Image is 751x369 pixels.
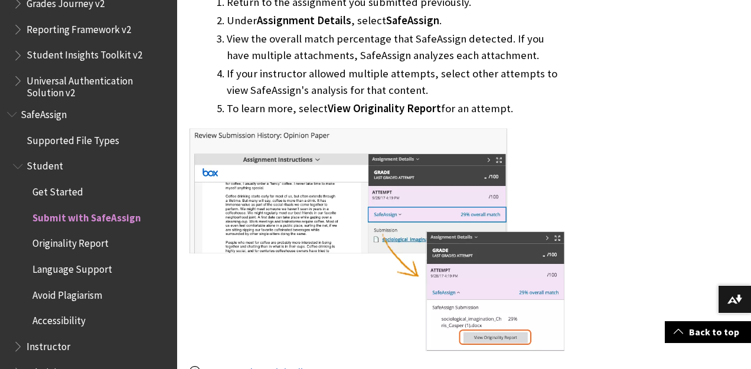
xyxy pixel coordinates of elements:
[27,156,63,172] span: Student
[32,182,83,198] span: Get Started
[32,208,141,224] span: Submit with SafeAssign
[227,31,564,64] li: View the overall match percentage that SafeAssign detected. If you have multiple attachments, Saf...
[227,66,564,99] li: If your instructor allowed multiple attempts, select other attempts to view SafeAssign's analysis...
[32,311,86,327] span: Accessibility
[27,71,169,99] span: Universal Authentication Solution v2
[386,14,439,27] span: SafeAssign
[32,285,102,301] span: Avoid Plagiarism
[27,19,131,35] span: Reporting Framework v2
[227,100,564,117] li: To learn more, select for an attempt.
[27,130,119,146] span: Supported File Types
[27,337,70,352] span: Instructor
[665,321,751,343] a: Back to top
[227,12,564,29] li: Under , select .
[32,259,112,275] span: Language Support
[328,102,441,115] span: View Originality Report
[21,105,67,120] span: SafeAssign
[257,14,351,27] span: Assignment Details
[27,45,142,61] span: Student Insights Toolkit v2
[32,234,109,250] span: Originality Report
